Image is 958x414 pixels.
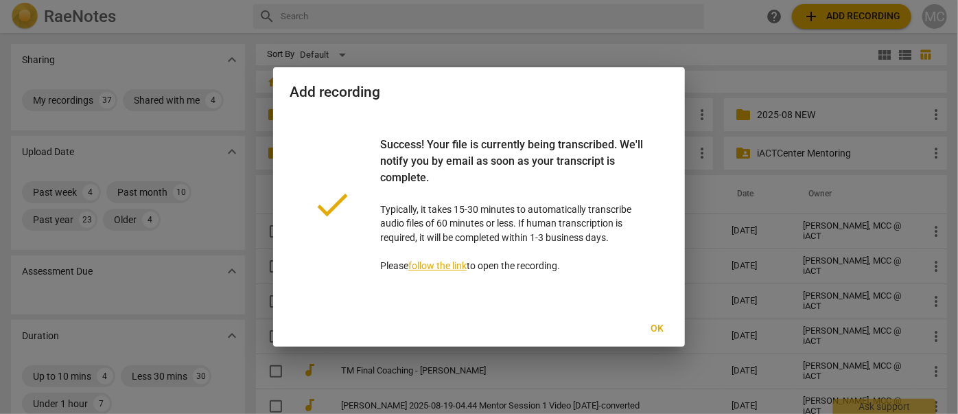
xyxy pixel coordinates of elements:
h2: Add recording [290,84,668,101]
p: Typically, it takes 15-30 minutes to automatically transcribe audio files of 60 minutes or less. ... [380,137,646,273]
button: Ok [635,317,679,341]
span: done [312,184,353,225]
span: Ok [646,322,668,336]
a: follow the link [408,260,467,271]
div: Success! Your file is currently being transcribed. We'll notify you by email as soon as your tran... [380,137,646,203]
